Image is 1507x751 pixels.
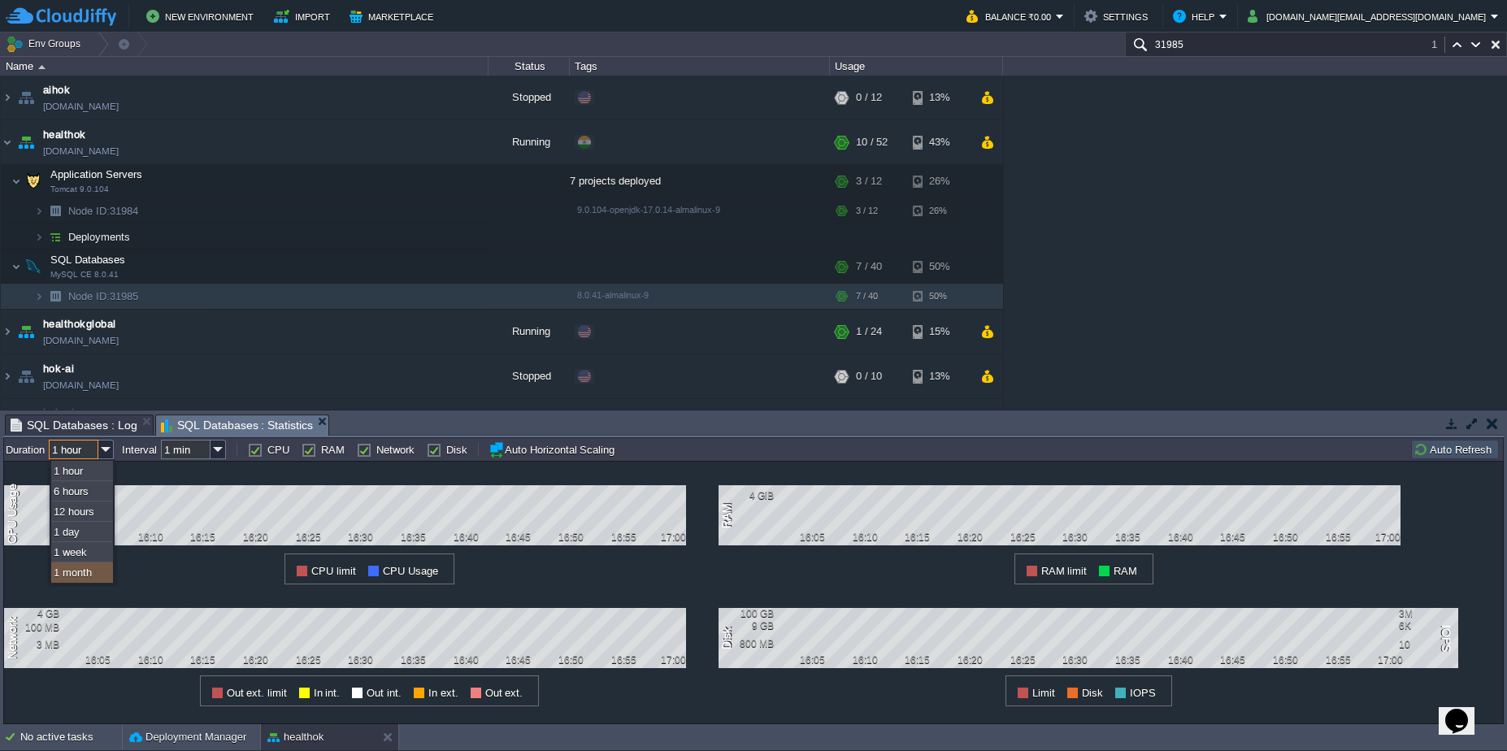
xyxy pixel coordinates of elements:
button: Auto Horizontal Scaling [489,441,619,458]
div: 7 / 40 [856,250,882,283]
div: 16:10 [845,654,885,666]
div: 16:10 [845,532,885,543]
span: MySQL CE 8.0.41 [50,270,119,280]
span: Out ext. limit [227,687,287,699]
div: 100 MB [7,622,59,633]
a: Application ServersTomcat 9.0.104 [49,168,145,180]
div: RAM [719,501,738,530]
div: 26% [913,165,966,198]
div: 16:15 [897,654,938,666]
label: Interval [122,444,157,456]
div: 3 MB [7,639,59,650]
div: 17:00 [645,654,686,666]
button: Import [274,7,335,26]
div: 16:45 [498,532,539,543]
div: CPU Usage [4,482,24,545]
div: 10 [1399,639,1452,650]
div: 13% [913,76,966,119]
span: Node ID: [68,205,110,217]
div: 9 GB [721,620,774,632]
div: 7 projects deployed [570,165,830,198]
div: 16:55 [603,654,644,666]
div: Stopped [489,76,570,119]
div: 1 day [51,522,113,542]
div: 16:50 [551,532,592,543]
img: AMDAwAAAACH5BAEAAAAALAAAAAABAAEAAAICRAEAOw== [11,165,21,198]
img: AMDAwAAAACH5BAEAAAAALAAAAAABAAEAAAICRAEAOw== [15,120,37,164]
div: 16:25 [1002,654,1043,666]
div: Running [489,310,570,354]
div: 16:20 [950,532,991,543]
div: 7 / 40 [856,284,878,309]
span: 31984 [67,204,141,218]
div: 1 / 24 [856,310,882,354]
div: 16:20 [236,654,276,666]
a: hok-php [43,406,84,422]
img: AMDAwAAAACH5BAEAAAAALAAAAAABAAEAAAICRAEAOw== [38,65,46,69]
div: 16:35 [393,532,434,543]
a: Deployments [67,230,132,244]
div: 16:40 [1160,654,1201,666]
div: 16:05 [78,654,119,666]
img: AMDAwAAAACH5BAEAAAAALAAAAAABAAEAAAICRAEAOw== [1,310,14,354]
img: AMDAwAAAACH5BAEAAAAALAAAAAABAAEAAAICRAEAOw== [15,310,37,354]
div: 16:15 [897,532,938,543]
span: Out ext. [485,687,523,699]
a: [DOMAIN_NAME] [43,377,119,393]
div: 1 [1431,37,1445,53]
span: SQL Databases : Statistics [161,415,314,436]
div: 4 GiB [721,490,774,501]
span: 8.0.41-almalinux-9 [577,290,649,300]
label: Network [376,444,415,456]
div: 3 / 12 [856,165,882,198]
img: AMDAwAAAACH5BAEAAAAALAAAAAABAAEAAAICRAEAOw== [1,399,14,443]
span: Node ID: [68,290,110,302]
div: 16:30 [341,654,381,666]
button: Env Groups [6,33,86,55]
div: Usage [831,57,1002,76]
div: 6 hours [51,481,113,501]
img: AMDAwAAAACH5BAEAAAAALAAAAAABAAEAAAICRAEAOw== [1,76,14,119]
div: 16:50 [1266,654,1306,666]
div: 1 week [51,542,113,562]
a: healthok [43,127,86,143]
div: Network [4,615,24,661]
img: AMDAwAAAACH5BAEAAAAALAAAAAABAAEAAAICRAEAOw== [44,224,67,250]
div: 16:05 [793,654,833,666]
div: 16:55 [1318,654,1358,666]
img: AMDAwAAAACH5BAEAAAAALAAAAAABAAEAAAICRAEAOw== [22,165,45,198]
label: RAM [321,444,345,456]
label: Disk [446,444,467,456]
div: 26% [913,198,966,224]
div: 16:35 [1108,654,1149,666]
div: 0 / 12 [856,76,882,119]
button: Balance ₹0.00 [966,7,1056,26]
div: 3 / 12 [856,198,878,224]
a: [DOMAIN_NAME] [43,143,119,159]
div: 16:30 [1055,654,1096,666]
div: 16:55 [1318,532,1358,543]
div: 16:40 [1160,532,1201,543]
div: 43% [913,120,966,164]
span: 9.0.104-openjdk-17.0.14-almalinux-9 [577,205,720,215]
div: 16:40 [445,532,486,543]
img: AMDAwAAAACH5BAEAAAAALAAAAAABAAEAAAICRAEAOw== [34,224,44,250]
div: 3M [1399,608,1452,619]
div: 16:30 [1055,532,1096,543]
div: 16:45 [1213,532,1253,543]
span: CPU Usage [383,565,438,577]
a: SQL DatabasesMySQL CE 8.0.41 [49,254,128,266]
img: AMDAwAAAACH5BAEAAAAALAAAAAABAAEAAAICRAEAOw== [44,198,67,224]
label: CPU [267,444,289,456]
a: [DOMAIN_NAME] [43,98,119,115]
img: CloudJiffy [6,7,116,27]
div: 16:40 [445,654,486,666]
span: In ext. [428,687,458,699]
button: Help [1173,7,1219,26]
div: 100 GB [721,608,774,619]
div: 16:45 [498,654,539,666]
span: CPU limit [311,565,356,577]
img: AMDAwAAAACH5BAEAAAAALAAAAAABAAEAAAICRAEAOw== [15,399,37,443]
img: AMDAwAAAACH5BAEAAAAALAAAAAABAAEAAAICRAEAOw== [22,250,45,283]
div: IOPS [1435,623,1454,653]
